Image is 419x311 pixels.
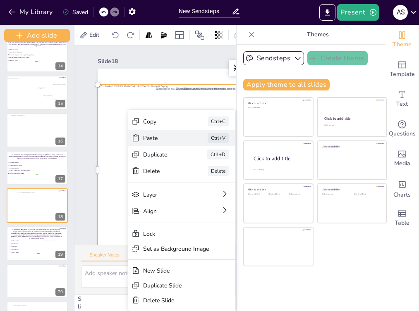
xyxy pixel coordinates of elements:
[319,4,335,21] button: Export to PowerPoint
[143,230,209,238] div: Lock
[143,167,184,175] div: Delete
[195,30,205,40] span: Position
[393,190,411,199] span: Charts
[143,191,197,199] div: Layer
[143,134,184,142] div: Paste
[6,5,56,19] button: My Library
[7,226,68,261] div: 19
[322,188,381,191] div: Click to add title
[9,154,65,159] p: An [DEMOGRAPHIC_DATA] [DEMOGRAPHIC_DATA] with [MEDICAL_DATA], pruritus and abdominal discomfort. ...
[385,25,419,55] div: Change the overall theme
[10,173,38,174] span: Pancreatic [MEDICAL_DATA]
[254,155,306,162] div: Click to add title
[208,133,229,143] div: Ctrl+V
[208,116,229,126] div: Ctrl+C
[143,207,197,215] div: Align
[143,282,209,290] div: Duplicate Slide
[243,51,304,65] button: Sendsteps
[322,193,348,195] div: Click to add text
[243,79,330,90] button: Apply theme to all slides
[393,40,412,49] span: Theme
[55,288,65,296] div: 20
[385,203,419,233] div: Add a table
[385,144,419,173] div: Add images, graphics, shapes or video
[396,100,408,109] span: Text
[143,267,209,275] div: New Slide
[390,70,415,79] span: Template
[248,193,267,195] div: Click to add text
[7,40,67,47] p: A [DEMOGRAPHIC_DATA] [DEMOGRAPHIC_DATA] with [MEDICAL_DATA] who presented with [MEDICAL_DATA], un...
[7,151,68,185] div: 17
[385,173,419,203] div: Add charts and graphs
[11,246,39,248] span: SMAD4 loss
[385,84,419,114] div: Add text boxes
[173,28,186,42] div: Layout
[7,264,68,298] div: 20
[10,167,38,169] span: [MEDICAL_DATA]
[55,213,65,221] div: 18
[9,54,38,56] span: Intraductal papillary mutinous [MEDICAL_DATA]
[98,57,342,65] div: Slide 18
[10,164,38,166] span: Serous [MEDICAL_DATA]
[385,55,419,84] div: Add ready made slides
[143,245,209,253] div: Set as Background Image
[395,218,409,228] span: Table
[324,116,379,121] div: Click to add title
[9,59,38,61] span: [MEDICAL_DATA]
[88,31,101,39] span: Edit
[7,38,68,72] div: 14
[207,150,229,159] div: Ctrl+D
[143,151,184,159] div: Duplicate
[11,240,39,242] span: GNAS mutation
[179,5,232,17] input: Insert title
[385,114,419,144] div: Get real-time input from your audience
[4,29,70,42] button: Add slide
[143,118,184,126] div: Copy
[389,129,416,138] span: Questions
[10,161,38,163] span: [MEDICAL_DATA]
[10,229,62,239] p: A [DEMOGRAPHIC_DATA] man presents with abdominal discomfort and weight loss. Imaging reveals a cy...
[9,51,38,53] span: Serous [MEDICAL_DATA]
[254,169,306,171] div: Click to add body
[55,138,65,145] div: 16
[10,170,38,171] span: Solid pseudopapillary [MEDICAL_DATA]
[393,4,408,21] button: A S
[11,249,39,250] span: TP53 mutation
[393,5,408,20] div: A S
[9,57,38,59] span: Solid pseudopapillary [MEDICAL_DATA]
[81,252,128,261] button: Speaker Notes
[11,252,39,253] span: PRKACA fusion
[62,8,88,16] div: Saved
[55,100,65,107] div: 15
[7,113,68,147] div: 16
[324,124,379,126] div: Click to add text
[208,166,229,176] div: Delete
[268,193,287,195] div: Click to add text
[394,159,410,168] span: Media
[258,25,377,45] p: Themes
[337,4,378,21] button: Present
[55,175,65,183] div: 17
[322,145,381,148] div: Click to add title
[307,51,368,65] button: Create theme
[11,243,39,245] span: VHL alteration
[248,107,307,109] div: Click to add text
[354,193,380,195] div: Click to add text
[55,62,65,70] div: 14
[7,188,68,223] div: 18
[248,188,307,191] div: Click to add title
[55,251,65,258] div: 19
[289,193,307,195] div: Click to add text
[9,48,38,50] span: [MEDICAL_DATA]
[7,76,68,110] div: 15
[248,102,307,105] div: Click to add title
